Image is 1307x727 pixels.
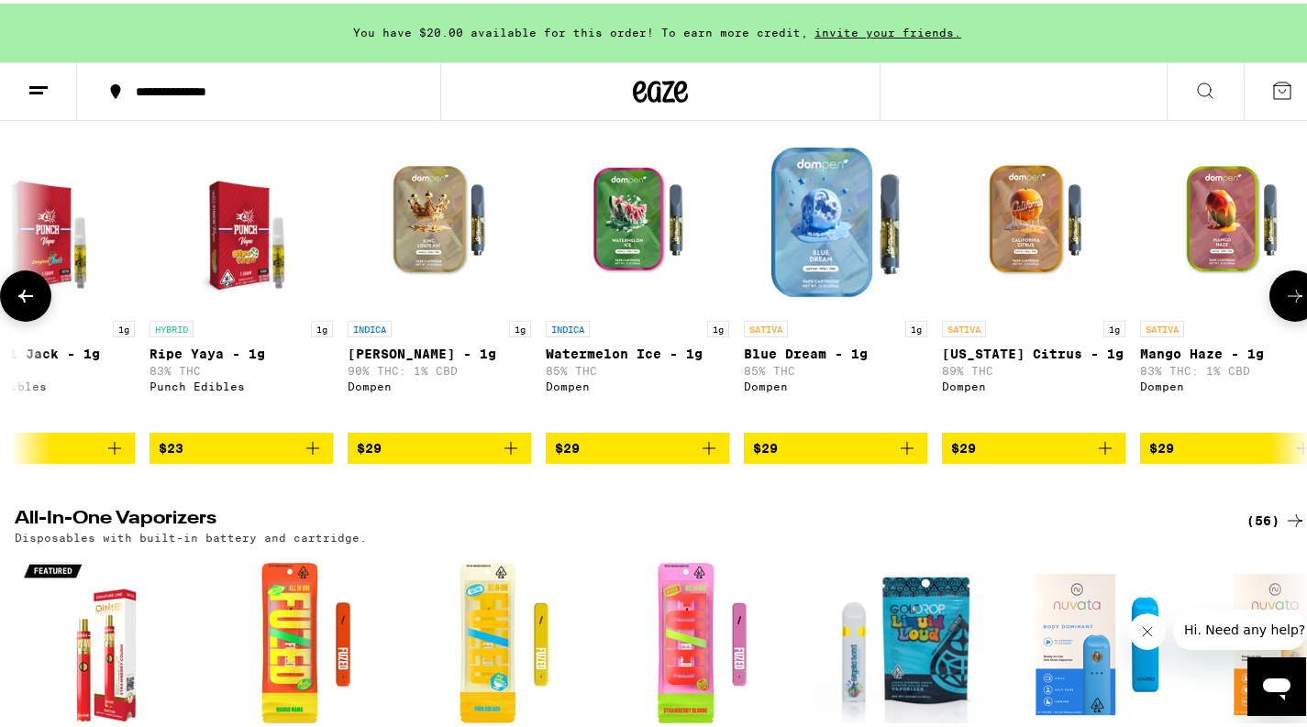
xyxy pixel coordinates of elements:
iframe: Close message [1129,610,1166,646]
p: 1g [113,317,135,334]
button: Add to bag [150,429,333,460]
img: Dompen - Watermelon Ice - 1g [546,125,729,308]
span: invite your friends. [808,23,968,35]
button: Add to bag [942,429,1125,460]
p: 85% THC [546,361,729,373]
p: [US_STATE] Citrus - 1g [942,343,1125,358]
img: Dompen - Blue Dream - 1g [744,125,927,308]
div: Dompen [942,377,1125,389]
p: 90% THC: 1% CBD [348,361,531,373]
span: $23 [159,437,183,452]
a: Open page for Watermelon Ice - 1g from Dompen [546,125,729,429]
span: $29 [753,437,778,452]
h2: All-In-One Vaporizers [15,506,1216,528]
img: Dompen - King Louis XIII - 1g [348,125,531,308]
span: $29 [357,437,382,452]
a: Open page for California Citrus - 1g from Dompen [942,125,1125,429]
div: Punch Edibles [150,377,333,389]
iframe: Message from company [1173,606,1306,646]
p: Disposables with built-in battery and cartridge. [15,528,367,540]
p: 1g [1103,317,1125,334]
div: Dompen [744,377,927,389]
a: (56) [1246,506,1306,528]
a: Open page for King Louis XIII - 1g from Dompen [348,125,531,429]
p: Ripe Yaya - 1g [150,343,333,358]
div: Dompen [546,377,729,389]
p: 83% THC [150,361,333,373]
p: INDICA [546,317,590,334]
p: 85% THC [744,361,927,373]
p: SATIVA [744,317,788,334]
iframe: Button to launch messaging window [1247,654,1306,712]
button: Add to bag [744,429,927,460]
button: Add to bag [546,429,729,460]
p: SATIVA [1140,317,1184,334]
p: SATIVA [942,317,986,334]
p: 1g [905,317,927,334]
p: 1g [311,317,333,334]
p: INDICA [348,317,392,334]
span: $29 [555,437,580,452]
p: HYBRID [150,317,194,334]
span: $29 [1149,437,1174,452]
p: Watermelon Ice - 1g [546,343,729,358]
button: Add to bag [348,429,531,460]
p: Blue Dream - 1g [744,343,927,358]
img: Punch Edibles - Ripe Yaya - 1g [170,125,312,308]
img: Dompen - California Citrus - 1g [942,125,1125,308]
a: Open page for Blue Dream - 1g from Dompen [744,125,927,429]
p: 89% THC [942,361,1125,373]
p: [PERSON_NAME] - 1g [348,343,531,358]
p: 1g [707,317,729,334]
span: $29 [951,437,976,452]
span: You have $20.00 available for this order! To earn more credit, [353,23,808,35]
div: Dompen [348,377,531,389]
p: 1g [509,317,531,334]
a: Open page for Ripe Yaya - 1g from Punch Edibles [150,125,333,429]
